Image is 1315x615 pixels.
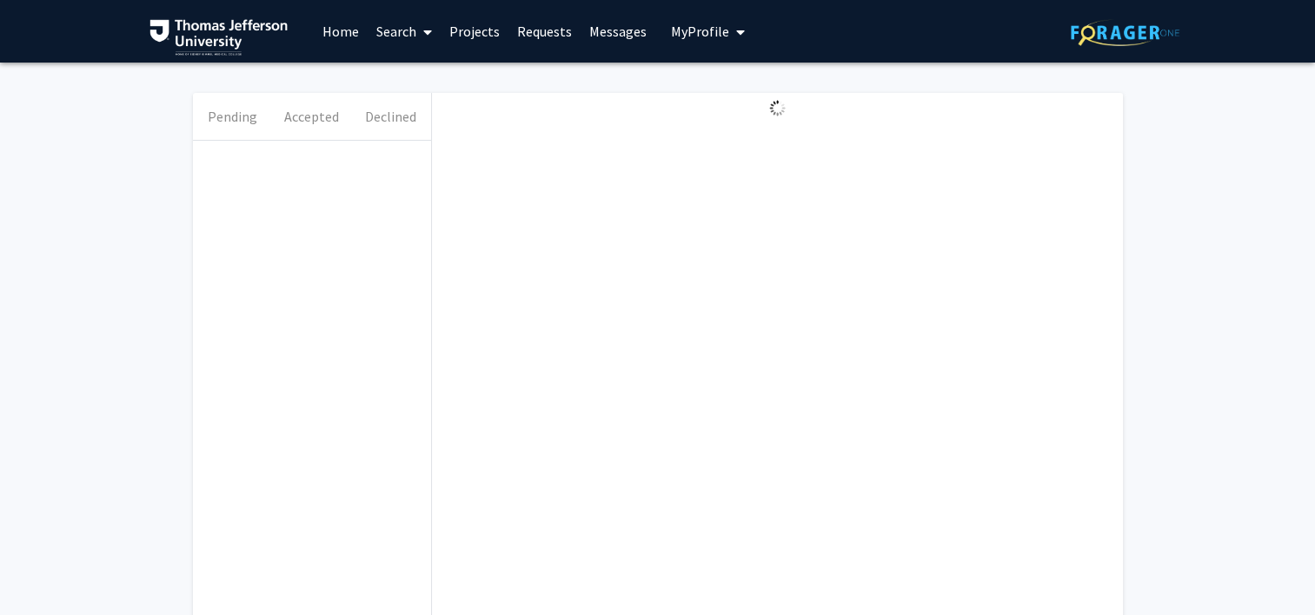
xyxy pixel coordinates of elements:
[581,1,655,62] a: Messages
[508,1,581,62] a: Requests
[193,93,272,140] button: Pending
[762,93,793,123] img: Loading
[1241,537,1302,602] iframe: Chat
[368,1,441,62] a: Search
[149,19,289,56] img: Thomas Jefferson University Logo
[441,1,508,62] a: Projects
[351,93,430,140] button: Declined
[1071,19,1179,46] img: ForagerOne Logo
[272,93,351,140] button: Accepted
[314,1,368,62] a: Home
[671,23,729,40] span: My Profile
